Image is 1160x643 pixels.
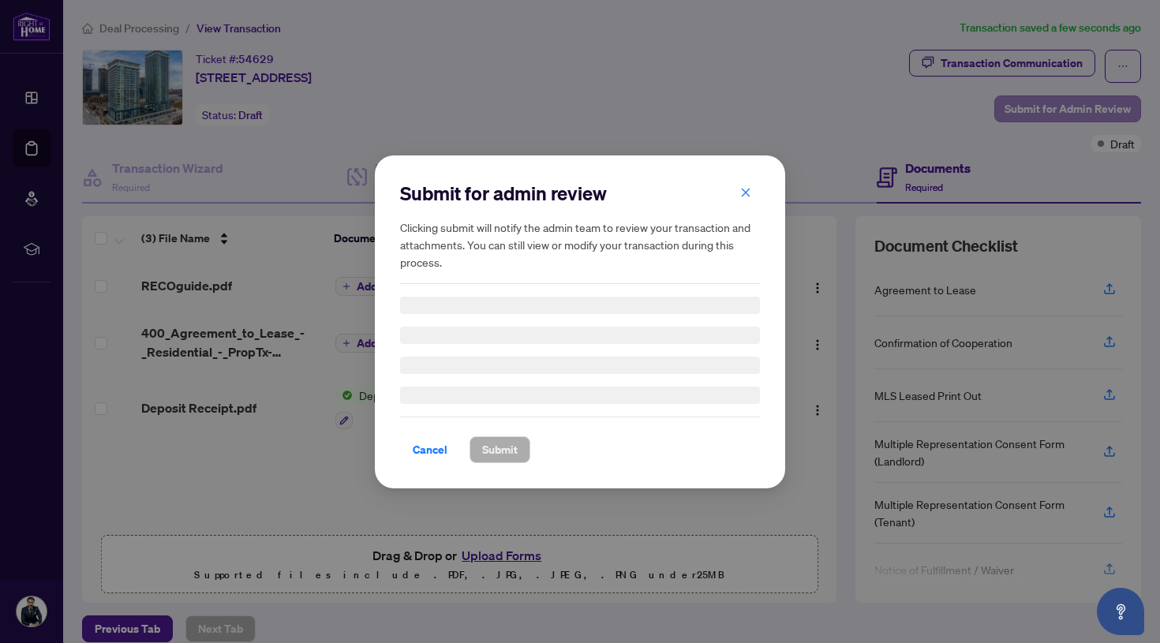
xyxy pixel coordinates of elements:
h5: Clicking submit will notify the admin team to review your transaction and attachments. You can st... [400,219,760,271]
button: Cancel [400,436,460,463]
span: Cancel [413,437,447,462]
button: Open asap [1097,588,1144,635]
h2: Submit for admin review [400,181,760,206]
span: close [740,186,751,197]
button: Submit [470,436,530,463]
